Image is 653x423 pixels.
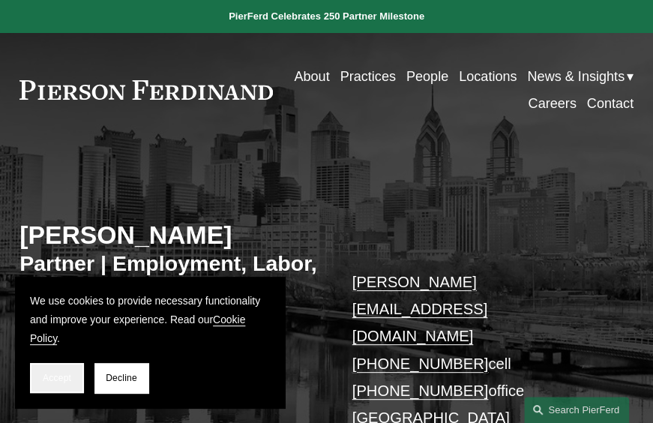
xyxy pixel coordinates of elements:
[527,63,634,90] a: folder dropdown
[30,292,270,348] p: We use cookies to provide necessary functionality and improve your experience. Read our .
[587,90,634,117] a: Contact
[94,363,148,393] button: Decline
[106,373,137,383] span: Decline
[352,274,487,345] a: [PERSON_NAME][EMAIL_ADDRESS][DOMAIN_NAME]
[43,373,71,383] span: Accept
[294,63,329,90] a: About
[19,220,326,250] h2: [PERSON_NAME]
[30,363,84,393] button: Accept
[524,397,629,423] a: Search this site
[340,63,395,90] a: Practices
[406,63,448,90] a: People
[19,250,326,304] h3: Partner | Employment, Labor, and Benefits
[528,90,576,117] a: Careers
[15,277,285,408] section: Cookie banner
[527,64,625,89] span: News & Insights
[352,355,489,372] a: [PHONE_NUMBER]
[352,382,489,399] a: [PHONE_NUMBER]
[30,313,245,344] a: Cookie Policy
[459,63,517,90] a: Locations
